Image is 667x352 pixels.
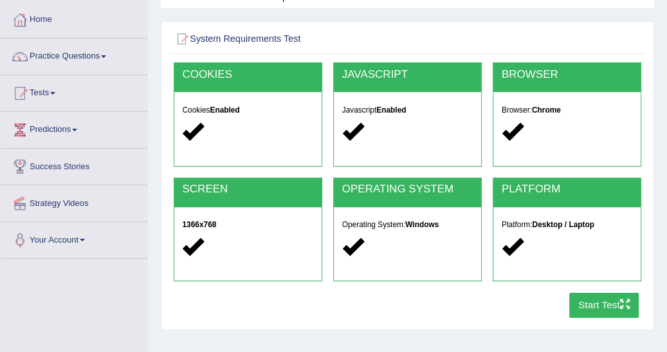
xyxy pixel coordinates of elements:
h2: OPERATING SYSTEM [342,183,473,196]
strong: 1366x768 [182,220,216,229]
a: Home [1,2,147,34]
strong: Chrome [532,106,561,115]
strong: Enabled [376,106,406,115]
a: Your Account [1,222,147,254]
a: Strategy Videos [1,185,147,218]
h5: Platform: [502,221,633,229]
h2: PLATFORM [502,183,633,196]
h2: SCREEN [182,183,313,196]
strong: Windows [405,220,439,229]
strong: Enabled [210,106,239,115]
h2: COOKIES [182,69,313,81]
h5: Operating System: [342,221,473,229]
h5: Cookies [182,106,313,115]
a: Success Stories [1,149,147,181]
a: Practice Questions [1,39,147,71]
h2: JAVASCRIPT [342,69,473,81]
button: Start Test [569,293,639,318]
a: Predictions [1,112,147,144]
h5: Browser: [502,106,633,115]
strong: Desktop / Laptop [532,220,594,229]
a: Tests [1,75,147,107]
h2: BROWSER [502,69,633,81]
h5: Javascript [342,106,473,115]
h2: System Requirements Test [174,31,464,48]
